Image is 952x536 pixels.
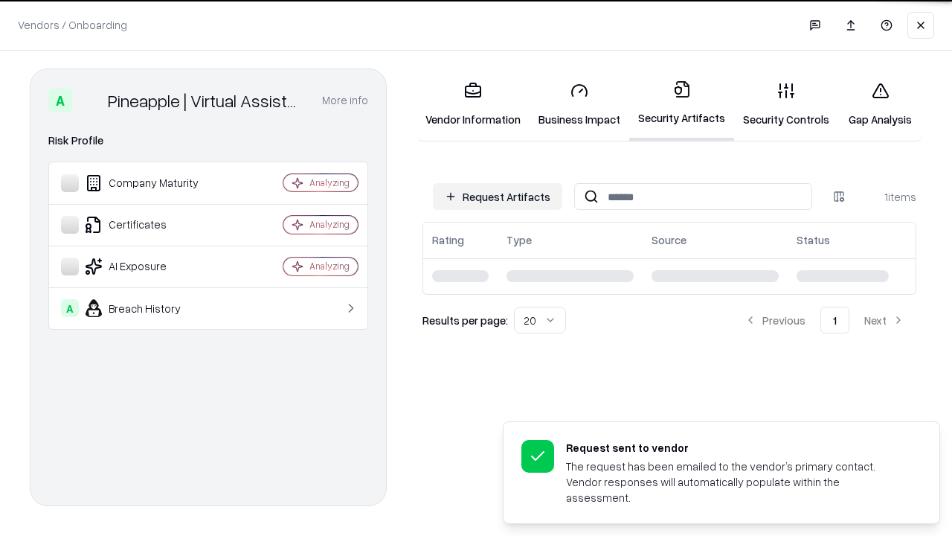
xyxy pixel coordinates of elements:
div: Request sent to vendor [566,440,904,456]
div: A [48,89,72,112]
div: Pineapple | Virtual Assistant Agency [108,89,304,112]
nav: pagination [733,307,916,334]
div: Analyzing [309,176,350,189]
button: 1 [820,307,849,334]
div: Rating [432,232,464,248]
button: Request Artifacts [433,183,562,210]
div: Type [506,232,532,248]
p: Vendors / Onboarding [18,17,127,33]
div: Risk Profile [48,132,368,150]
a: Gap Analysis [838,70,922,139]
div: Certificates [61,216,239,234]
a: Security Artifacts [629,68,734,141]
div: Status [797,232,830,248]
div: 1 items [857,189,916,205]
div: Source [652,232,686,248]
div: Analyzing [309,260,350,272]
button: More info [322,87,368,114]
div: Analyzing [309,218,350,231]
a: Vendor Information [416,70,530,139]
p: Results per page: [422,313,508,328]
div: Company Maturity [61,174,239,192]
a: Business Impact [530,70,629,139]
div: A [61,299,79,317]
div: AI Exposure [61,258,239,275]
div: The request has been emailed to the vendor’s primary contact. Vendor responses will automatically... [566,459,904,505]
div: Breach History [61,299,239,317]
img: Pineapple | Virtual Assistant Agency [78,89,102,112]
a: Security Controls [734,70,838,139]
